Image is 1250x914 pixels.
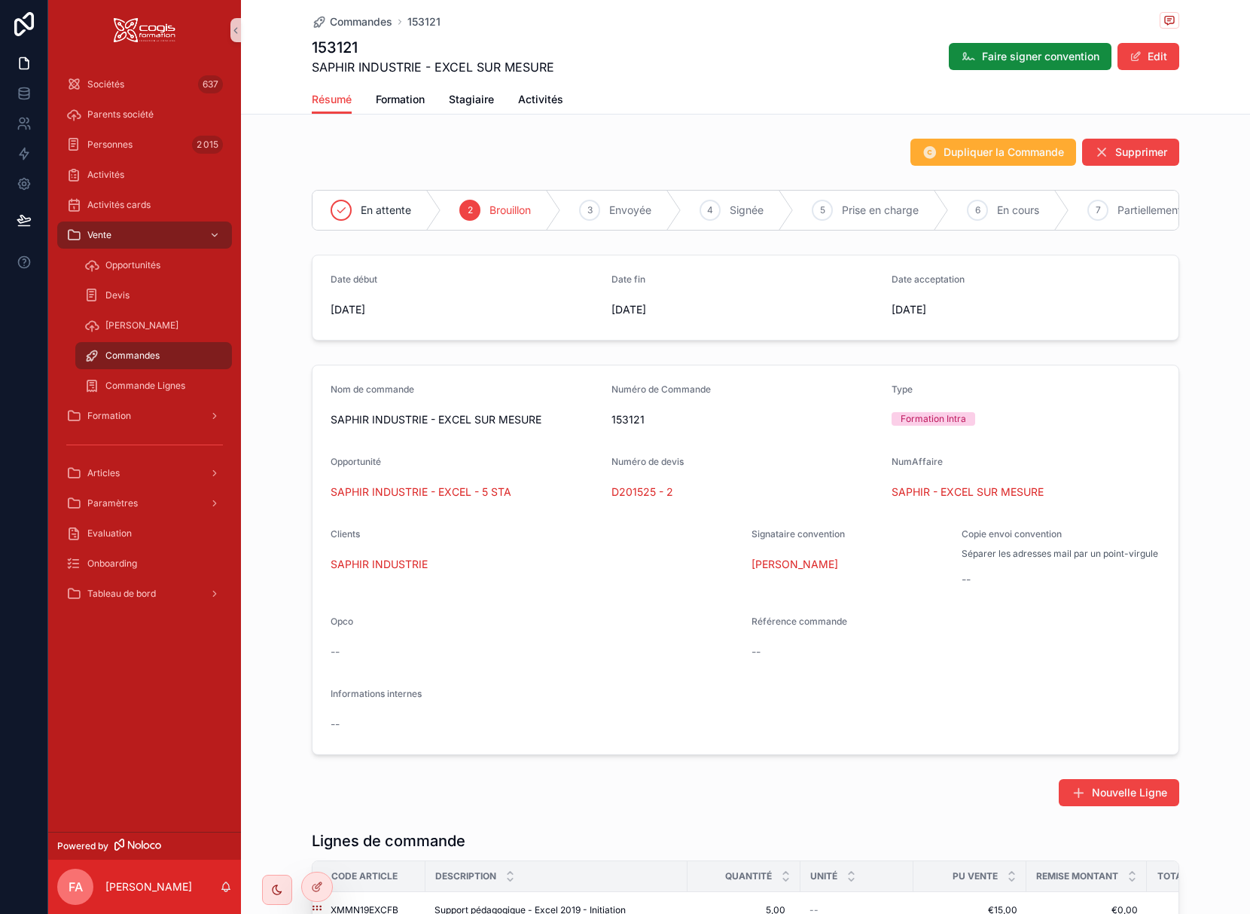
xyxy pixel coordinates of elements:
span: 5 [820,204,825,216]
div: scrollable content [48,60,241,627]
a: SAPHIR - EXCEL SUR MESURE [892,485,1044,500]
a: Commande Lignes [75,372,232,399]
span: Articles [87,467,120,479]
span: Stagiaire [449,92,494,107]
a: Paramètres [57,490,232,517]
span: Opportunité [331,456,381,467]
a: Commandes [312,14,392,29]
span: Evaluation [87,527,132,540]
button: Faire signer convention [949,43,1111,70]
a: Parents société [57,101,232,128]
span: Paramètres [87,497,138,509]
span: Type [892,384,913,395]
a: Activités cards [57,191,232,219]
a: Sociétés637 [57,71,232,98]
a: Opportunités [75,252,232,279]
span: Tableau de bord [87,588,156,600]
a: Powered by [48,832,241,860]
span: -- [331,644,340,659]
span: Séparer les adresses mail par un point-virgule [962,548,1158,560]
button: Edit [1117,43,1179,70]
a: Résumé [312,86,352,115]
span: Commandes [330,14,392,29]
span: Dupliquer la Commande [944,145,1064,160]
span: En attente [361,203,411,218]
span: Code Article [331,870,398,882]
span: Formation [87,410,131,422]
span: Copie envoi convention [962,528,1062,540]
a: Vente [57,222,232,249]
h1: Lignes de commande [312,830,465,851]
span: Onboarding [87,558,137,570]
a: Stagiaire [449,86,494,116]
span: SAPHIR INDUSTRIE - EXCEL SUR MESURE [312,58,554,76]
span: Date début [331,274,377,285]
span: Vente [87,229,111,241]
span: Envoyée [609,203,651,218]
span: -- [962,572,971,587]
p: [PERSON_NAME] [105,879,192,894]
div: 2 015 [192,136,223,154]
span: Référence commande [752,616,847,627]
span: Nouvelle Ligne [1092,785,1167,800]
span: Supprimer [1115,145,1167,160]
span: -- [331,717,340,732]
span: [PERSON_NAME] [105,319,178,332]
a: D201525 - 2 [611,485,673,500]
a: SAPHIR INDUSTRIE - EXCEL - 5 STA [331,485,511,500]
span: Numéro de devis [611,456,684,467]
a: Formation [376,86,425,116]
a: [PERSON_NAME] [752,557,838,572]
span: Signataire convention [752,528,845,540]
span: Personnes [87,139,133,151]
a: Evaluation [57,520,232,547]
span: Opportunités [105,259,160,271]
span: 153121 [611,412,880,427]
span: Résumé [312,92,352,107]
a: Activités [57,161,232,188]
span: Opco [331,616,353,627]
a: Formation [57,402,232,429]
span: Devis [105,289,130,301]
a: Articles [57,460,232,487]
span: Activités [518,92,563,107]
span: Quantité [725,870,772,882]
span: Prise en charge [842,203,919,218]
span: Remise montant [1036,870,1118,882]
a: 153121 [407,14,441,29]
span: Signée [730,203,764,218]
span: FA [69,878,83,896]
span: Commandes [105,350,160,362]
span: Unité [810,870,837,882]
a: [PERSON_NAME] [75,312,232,339]
span: Activités [87,169,124,181]
span: Brouillon [489,203,531,218]
span: 7 [1096,204,1101,216]
span: [DATE] [892,302,1160,317]
span: 6 [975,204,980,216]
button: Nouvelle Ligne [1059,779,1179,806]
span: [DATE] [331,302,599,317]
span: -- [752,644,761,659]
span: Nom de commande [331,384,414,395]
span: 4 [707,204,713,216]
span: Description [435,870,496,882]
a: Devis [75,282,232,309]
span: Activités cards [87,199,151,211]
button: Dupliquer la Commande [910,139,1076,166]
a: Commandes [75,342,232,369]
a: Tableau de bord [57,580,232,607]
span: 2 [468,204,473,216]
span: Clients [331,528,360,540]
a: SAPHIR INDUSTRIE [331,557,428,572]
span: NumAffaire [892,456,943,467]
span: Sociétés [87,78,124,90]
span: PU vente [953,870,998,882]
div: Formation Intra [901,412,966,426]
span: 3 [587,204,593,216]
span: Informations internes [331,688,422,699]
